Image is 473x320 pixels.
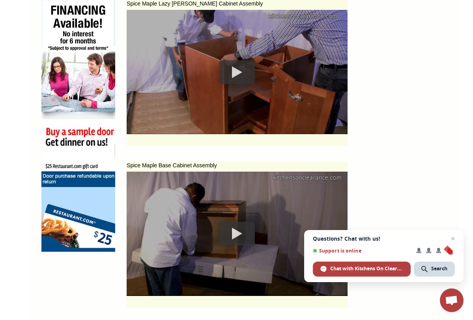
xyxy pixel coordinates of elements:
[313,236,455,242] span: Questions? Chat with us!
[330,265,403,272] span: Chat with Kitchens On Clearance
[313,262,411,277] span: Chat with Kitchens On Clearance
[127,150,348,316] img: sddefault.jpg
[440,288,464,312] a: Open chat
[127,162,217,170] span: Spice Maple Base Cabinet Assembly
[313,248,411,254] span: Support is online
[414,262,455,277] span: Search
[431,265,447,272] span: Search
[127,0,263,9] span: Spice Maple Lazy [PERSON_NAME] Cabinet Assembly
